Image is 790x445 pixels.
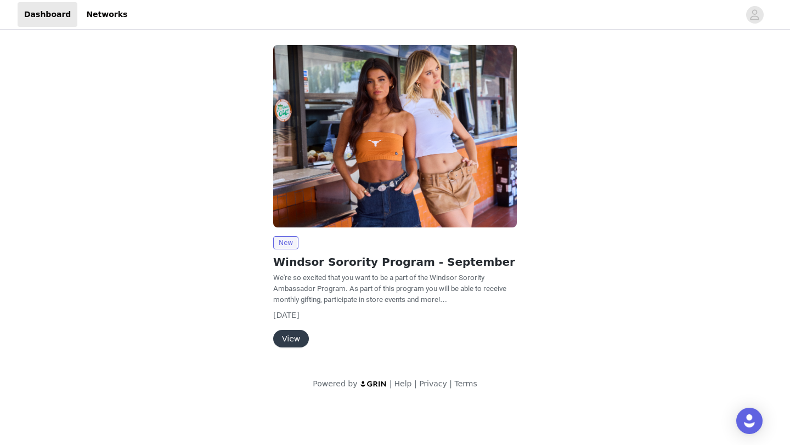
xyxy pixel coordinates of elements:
[360,380,387,387] img: logo
[419,379,447,388] a: Privacy
[749,6,760,24] div: avatar
[449,379,452,388] span: |
[390,379,392,388] span: |
[273,45,517,227] img: Windsor
[18,2,77,27] a: Dashboard
[273,236,298,249] span: New
[273,273,506,304] span: We're so excited that you want to be a part of the Windsor Sorority Ambassador Program. As part o...
[273,254,517,270] h2: Windsor Sorority Program - September
[273,335,309,343] a: View
[273,311,299,320] span: [DATE]
[273,330,309,347] button: View
[394,379,412,388] a: Help
[736,408,763,434] div: Open Intercom Messenger
[80,2,134,27] a: Networks
[313,379,357,388] span: Powered by
[454,379,477,388] a: Terms
[414,379,417,388] span: |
